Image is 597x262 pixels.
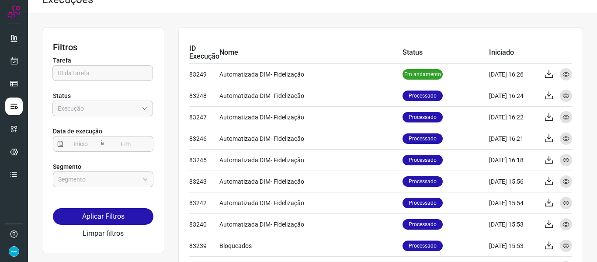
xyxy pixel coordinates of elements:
[53,56,153,65] p: Tarefa
[219,63,403,85] td: Automatizada DIM- Fidelização
[189,42,219,63] td: ID Execução
[219,235,403,256] td: Bloqueados
[53,208,153,225] button: Aplicar Filtros
[53,162,153,171] p: Segmento
[53,91,153,101] p: Status
[98,136,106,151] span: à
[489,42,537,63] td: Iniciado
[7,5,21,18] img: Logo
[108,136,143,151] input: Fim
[489,235,537,256] td: [DATE] 15:53
[403,155,443,165] p: Processado
[403,91,443,101] p: Processado
[403,176,443,187] p: Processado
[489,192,537,213] td: [DATE] 15:54
[189,149,219,171] td: 83245
[403,112,443,122] p: Processado
[489,128,537,149] td: [DATE] 16:21
[53,42,153,52] h3: Filtros
[219,192,403,213] td: Automatizada DIM- Fidelização
[403,69,443,80] p: Em andamento
[489,106,537,128] td: [DATE] 16:22
[189,171,219,192] td: 83243
[189,192,219,213] td: 83242
[219,42,403,63] td: Nome
[219,106,403,128] td: Automatizada DIM- Fidelização
[189,85,219,106] td: 83248
[403,219,443,230] p: Processado
[403,133,443,144] p: Processado
[53,127,153,136] p: Data de execução
[58,66,148,80] input: ID da tarefa
[83,228,124,239] button: Limpar filtros
[58,101,138,116] input: Execução
[219,171,403,192] td: Automatizada DIM- Fidelização
[189,106,219,128] td: 83247
[219,128,403,149] td: Automatizada DIM- Fidelização
[403,42,489,63] td: Status
[219,213,403,235] td: Automatizada DIM- Fidelização
[189,128,219,149] td: 83246
[189,63,219,85] td: 83249
[489,213,537,235] td: [DATE] 15:53
[489,63,537,85] td: [DATE] 16:26
[489,171,537,192] td: [DATE] 15:56
[219,149,403,171] td: Automatizada DIM- Fidelização
[9,246,19,257] img: 86fc21c22a90fb4bae6cb495ded7e8f6.png
[489,149,537,171] td: [DATE] 16:18
[219,85,403,106] td: Automatizada DIM- Fidelização
[189,235,219,256] td: 83239
[403,241,443,251] p: Processado
[403,198,443,208] p: Processado
[489,85,537,106] td: [DATE] 16:24
[189,213,219,235] td: 83240
[63,136,98,151] input: Início
[58,172,139,187] input: Segmento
